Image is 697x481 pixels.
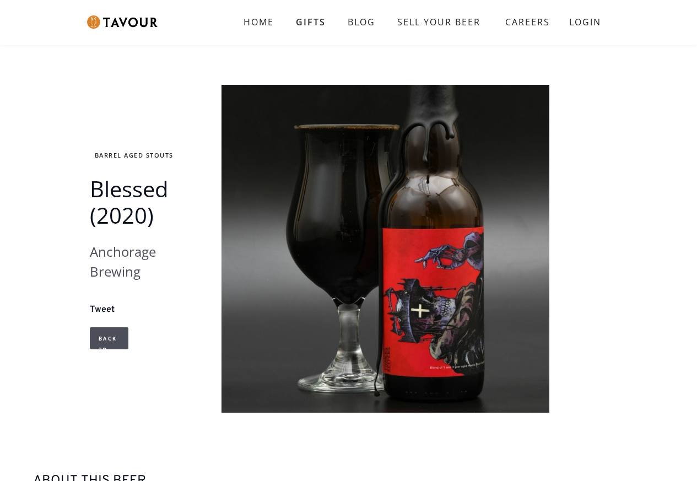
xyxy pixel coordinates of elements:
strong: HOME [244,16,274,28]
a: Back to Beers [90,327,128,349]
p: Anchorage Brewing [90,242,200,282]
a: HOME [233,11,285,33]
a: LOGIN [558,11,612,33]
a: Barrel Aged Stouts [90,148,178,165]
a: SELL YOUR BEER [386,11,491,33]
strong: CAREERS [505,11,550,33]
a: GIFTS [285,11,337,33]
a: CAREERS [491,7,558,37]
a: BLOG [337,11,386,33]
h1: Blessed (2020) [90,176,200,229]
a: Tweet [90,304,115,315]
